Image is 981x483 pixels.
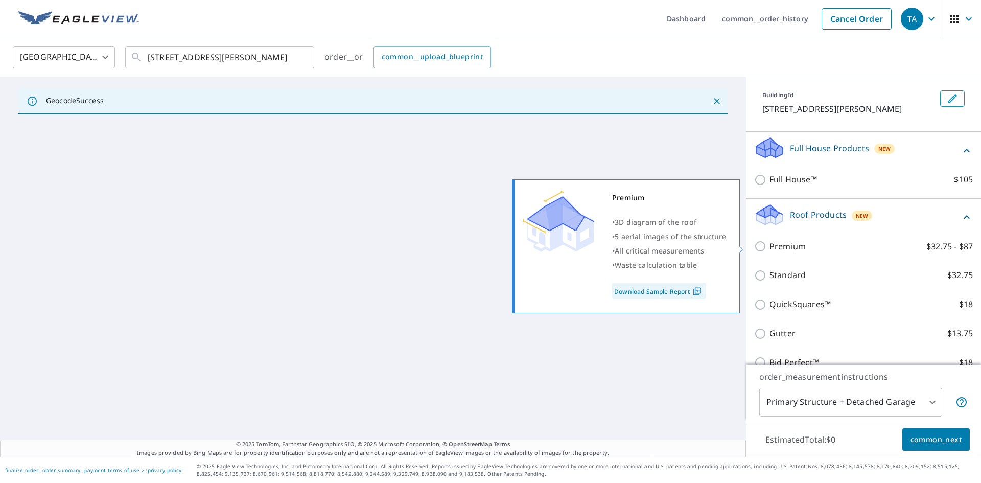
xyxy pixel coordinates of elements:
p: [STREET_ADDRESS][PERSON_NAME] [762,103,936,115]
div: [GEOGRAPHIC_DATA] [13,43,115,72]
div: • [612,215,727,229]
p: $13.75 [947,327,973,340]
div: order__or [324,46,491,68]
span: All critical measurements [615,246,704,256]
span: order_measurementrequest_helptext_1 [955,396,968,408]
p: $32.75 - $87 [926,240,973,253]
a: OpenStreetMap [449,440,492,448]
span: © 2025 TomTom, Earthstar Geographics SIO, © 2025 Microsoft Corporation, © [236,440,510,449]
p: Premium [769,240,806,253]
p: Bid Perfect™ [769,356,819,369]
p: BuildingId [762,90,794,99]
span: common__upload_blueprint [382,51,483,63]
img: EV Logo [18,11,139,27]
p: Standard [769,269,806,282]
div: • [612,229,727,244]
a: Terms [494,440,510,448]
p: order_measurementinstructions [759,371,968,383]
div: • [612,244,727,258]
p: | [5,467,181,473]
input: Search by address or latitude-longitude [148,43,293,72]
span: common_next [910,433,962,446]
span: New [878,145,891,153]
img: Pdf Icon [690,287,704,296]
p: EstimatedTotal: $0 [757,428,844,451]
button: common_next [902,428,970,451]
div: TA [901,8,923,30]
p: QuickSquares™ [769,298,831,311]
div: Full House ProductsNew [754,136,973,165]
span: 3D diagram of the roof [615,217,696,227]
a: common__upload_blueprint [373,46,492,68]
div: Roof ProductsNew [754,203,973,232]
div: • [612,258,727,272]
span: 5 aerial images of the structure [615,232,726,241]
p: Full House Products [790,142,869,154]
a: Download Sample Report [612,283,706,299]
p: $32.75 [947,269,973,282]
p: Gutter [769,327,796,340]
button: Edit building 1 [940,90,965,107]
span: New [856,212,869,220]
p: GeocodeSuccess [46,96,104,105]
button: Close [710,95,723,108]
p: © 2025 Eagle View Technologies, Inc. and Pictometry International Corp. All Rights Reserved. Repo... [197,463,976,478]
span: Waste calculation table [615,260,697,270]
img: Premium [523,191,594,252]
div: Primary Structure + Detached Garage [759,388,942,417]
div: Premium [612,191,727,205]
p: Roof Products [790,209,847,221]
a: privacy_policy [148,467,181,474]
p: Full House™ [769,173,817,186]
a: Cancel Order [822,8,892,30]
p: $105 [954,173,973,186]
a: finalize_order__order_summary__payment_terms_of_use_2 [5,467,145,474]
p: $18 [959,356,973,369]
p: $18 [959,298,973,311]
